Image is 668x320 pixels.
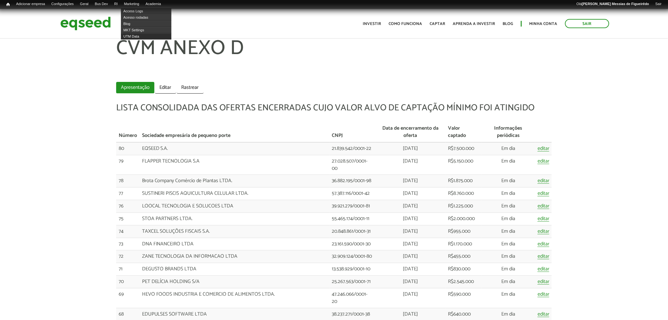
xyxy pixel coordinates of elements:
span: [DATE] [403,157,418,165]
strong: [PERSON_NAME] Messias de Figueirêdo [582,2,649,6]
span: [DATE] [403,144,418,153]
span: [DATE] [403,310,418,318]
a: Geral [77,2,92,7]
a: Marketing [121,2,142,7]
a: Investir [363,22,381,26]
a: Aprenda a investir [453,22,495,26]
a: Início [3,2,13,8]
td: Em dia [481,276,535,288]
a: editar [538,159,549,164]
td: 23.161.590/0001-30 [330,238,375,250]
td: 79 [116,155,140,175]
td: 78 [116,175,140,188]
span: [DATE] [403,240,418,248]
h1: CVM ANEXO D [116,38,552,79]
img: EqSeed [60,15,111,32]
td: 69 [116,288,140,308]
a: Sair [565,19,609,28]
td: FLAPPER TECNOLOGIA S.A [140,155,330,175]
td: SUSTINERI PISCIS AQUICULTURA CELULAR LTDA. [140,188,330,200]
td: EQSEED S.A. [140,142,330,155]
a: Blog [503,22,513,26]
a: editar [538,204,549,209]
td: HEVO FOODS INDUSTRIA E COMERCIO DE ALIMENTOS LTDA. [140,288,330,308]
a: Configurações [48,2,77,7]
td: Em dia [481,250,535,263]
a: Captar [430,22,445,26]
a: editar [538,312,549,317]
td: Em dia [481,155,535,175]
a: editar [538,146,549,151]
td: 25.267.563/0001-71 [330,276,375,288]
td: 55.465.174/0001-11 [330,212,375,225]
span: [DATE] [403,214,418,223]
td: Em dia [481,175,535,188]
a: Apresentação [116,82,154,94]
th: Informações periódicas [481,122,535,142]
th: Valor captado [446,122,481,142]
td: R$8.760.000 [446,188,481,200]
a: editar [538,254,549,259]
a: Adicionar empresa [13,2,48,7]
td: TAXCEL SOLUÇÕES FISCAIS S.A. [140,225,330,238]
td: STOA PARTNERS LTDA. [140,212,330,225]
td: Em dia [481,288,535,308]
td: R$830.000 [446,263,481,276]
td: Brota Company Comércio de Plantas LTDA. [140,175,330,188]
span: [DATE] [403,176,418,185]
td: R$2.545.000 [446,276,481,288]
td: 70 [116,276,140,288]
th: CNPJ [330,122,375,142]
td: Em dia [481,238,535,250]
a: editar [538,178,549,184]
td: 80 [116,142,140,155]
a: Como funciona [389,22,422,26]
a: editar [538,267,549,272]
td: R$2.000.000 [446,212,481,225]
td: Em dia [481,225,535,238]
th: Sociedade empresária de pequeno porte [140,122,330,142]
td: DNA FINANCEIRO LTDA [140,238,330,250]
a: Rastrear [177,82,204,94]
td: 76 [116,200,140,213]
td: 20.848.861/0001-31 [330,225,375,238]
a: Sair [652,2,665,7]
a: Olá[PERSON_NAME] Messias de Figueirêdo [573,2,652,7]
td: 74 [116,225,140,238]
td: 21.839.542/0001-22 [330,142,375,155]
td: 57.387.116/0001-42 [330,188,375,200]
td: Em dia [481,200,535,213]
th: Número [116,122,140,142]
td: 72 [116,250,140,263]
td: R$955.000 [446,225,481,238]
td: 27.028.507/0001-00 [330,155,375,175]
td: 36.882.195/0001-98 [330,175,375,188]
h5: LISTA CONSOLIDADA DAS OFERTAS ENCERRADAS CUJO VALOR ALVO DE CAPTAÇÃO MÍNIMO FOI ATINGIDO [116,103,552,113]
a: Access Logs [121,8,171,14]
td: PET DELÍCIA HOLDING S/A [140,276,330,288]
td: 75 [116,212,140,225]
span: [DATE] [403,202,418,210]
td: 13.538.929/0001-10 [330,263,375,276]
span: Início [6,2,10,7]
td: R$5.150.000 [446,155,481,175]
td: Em dia [481,212,535,225]
td: R$7.500.000 [446,142,481,155]
a: Bus Dev [92,2,111,7]
span: [DATE] [403,290,418,298]
a: editar [538,242,549,247]
a: editar [538,292,549,297]
a: editar [538,191,549,196]
span: [DATE] [403,277,418,286]
td: R$590.000 [446,288,481,308]
a: editar [538,279,549,285]
td: 47.246.066/0001-20 [330,288,375,308]
td: ZANE TECNOLOGIA DA INFORMACAO LTDA [140,250,330,263]
span: [DATE] [403,265,418,273]
td: 32.909.124/0001-80 [330,250,375,263]
td: LOOCAL TECNOLOGIA E SOLUCOES LTDA [140,200,330,213]
td: Em dia [481,142,535,155]
th: Data de encerramento da oferta [375,122,445,142]
td: DEGUSTO BRANDS LTDA [140,263,330,276]
a: Academia [142,2,164,7]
